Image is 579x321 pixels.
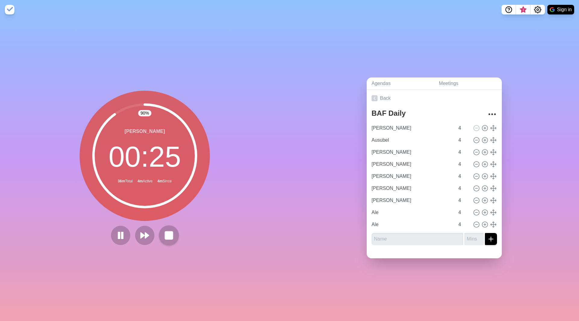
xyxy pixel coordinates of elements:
[369,122,455,134] input: Name
[501,5,516,14] button: Help
[456,146,470,158] input: Mins
[369,194,455,206] input: Name
[456,194,470,206] input: Mins
[456,158,470,170] input: Mins
[5,5,14,14] img: timeblocks logo
[369,146,455,158] input: Name
[456,182,470,194] input: Mins
[434,77,502,90] a: Meetings
[516,5,530,14] button: What’s new
[464,233,484,245] input: Mins
[369,158,455,170] input: Name
[547,5,574,14] button: Sign in
[456,170,470,182] input: Mins
[369,182,455,194] input: Name
[369,170,455,182] input: Name
[521,8,526,12] span: 3
[367,90,502,107] a: Back
[372,233,463,245] input: Name
[456,122,470,134] input: Mins
[369,219,455,231] input: Name
[367,77,434,90] a: Agendas
[369,134,455,146] input: Name
[550,7,555,12] img: google logo
[530,5,545,14] button: Settings
[456,219,470,231] input: Mins
[486,108,498,120] button: More
[456,206,470,219] input: Mins
[456,134,470,146] input: Mins
[369,206,455,219] input: Name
